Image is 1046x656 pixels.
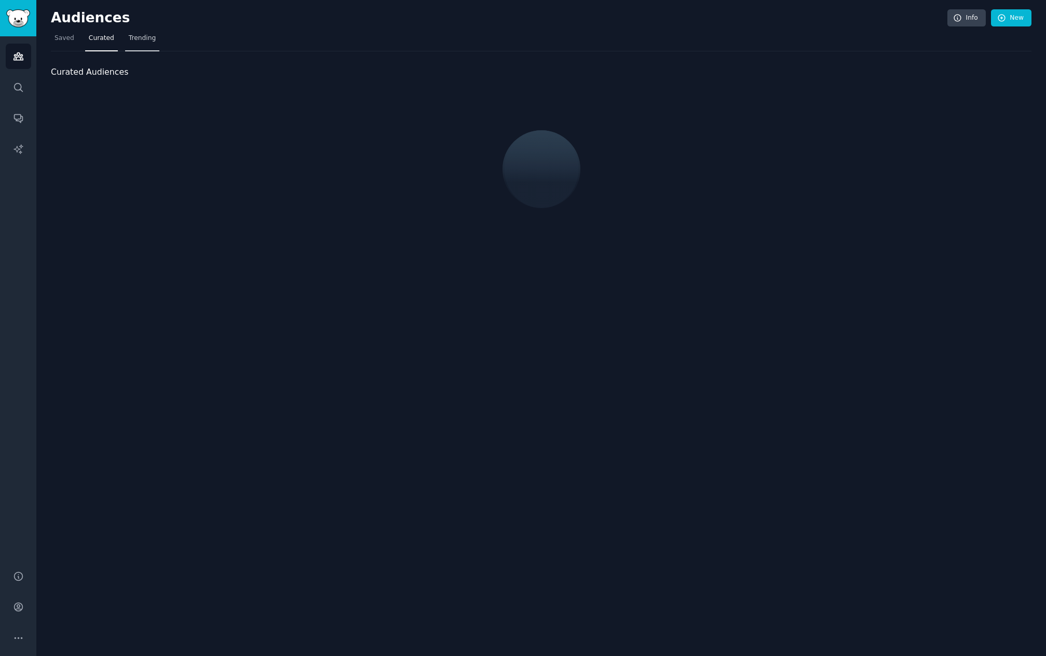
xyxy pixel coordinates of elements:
[51,66,128,79] span: Curated Audiences
[947,9,986,27] a: Info
[85,30,118,51] a: Curated
[55,34,74,43] span: Saved
[51,10,947,26] h2: Audiences
[6,9,30,28] img: GummySearch logo
[51,30,78,51] a: Saved
[89,34,114,43] span: Curated
[991,9,1031,27] a: New
[129,34,156,43] span: Trending
[125,30,159,51] a: Trending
